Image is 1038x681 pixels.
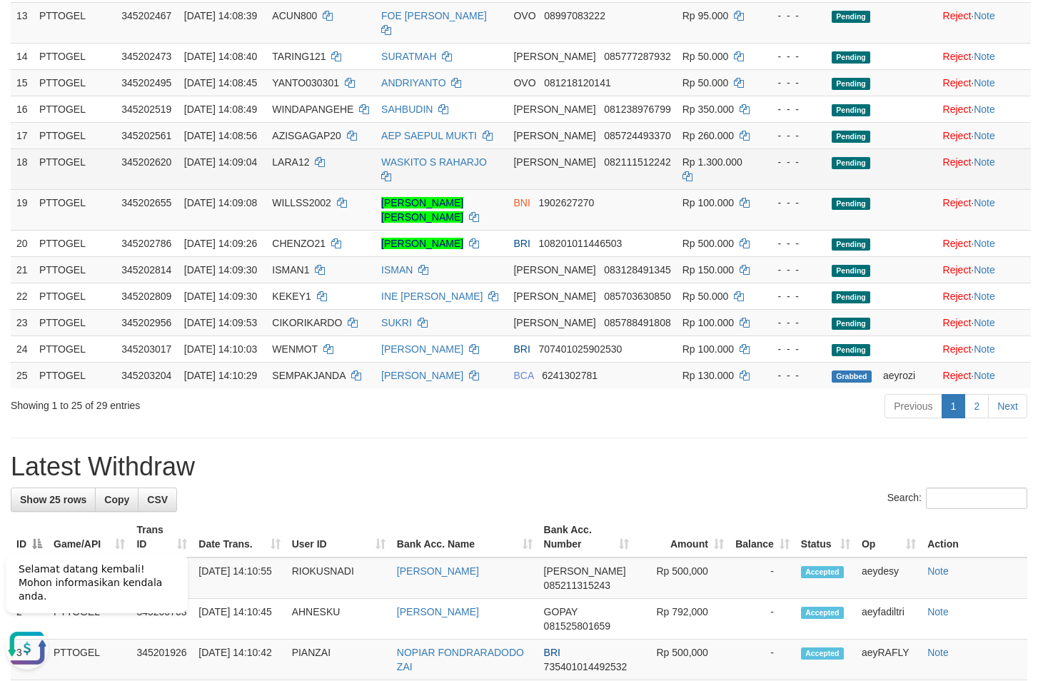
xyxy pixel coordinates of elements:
td: 21 [11,256,34,283]
span: Show 25 rows [20,494,86,505]
span: Copy 707401025902530 to clipboard [538,343,622,355]
a: [PERSON_NAME] [381,370,463,381]
td: RIOKUSNADI [286,558,391,599]
td: [DATE] 14:10:45 [193,599,286,640]
span: Copy 082111512242 to clipboard [604,156,670,168]
div: - - - [766,102,820,116]
span: [DATE] 14:08:49 [184,104,257,115]
span: [PERSON_NAME] [513,317,595,328]
th: Op: activate to sort column ascending [856,517,922,558]
span: Pending [832,104,870,116]
td: · [937,189,1031,230]
a: SUKRI [381,317,412,328]
a: Next [988,394,1027,418]
span: [DATE] 14:09:26 [184,238,257,249]
td: · [937,43,1031,69]
span: Pending [832,238,870,251]
th: Bank Acc. Name: activate to sort column ascending [391,517,538,558]
span: [PERSON_NAME] [513,104,595,115]
a: [PERSON_NAME] [381,238,463,249]
span: BRI [513,343,530,355]
td: AHNESKU [286,599,391,640]
span: Pending [832,344,870,356]
a: Note [927,565,949,577]
span: [DATE] 14:08:56 [184,130,257,141]
span: Rp 350.000 [682,104,734,115]
td: 17 [11,122,34,148]
span: Rp 1.300.000 [682,156,742,168]
span: Copy 085788491808 to clipboard [604,317,670,328]
a: Note [974,77,995,89]
span: WILLSS2002 [272,197,331,208]
td: · [937,256,1031,283]
span: 345202495 [121,77,171,89]
span: 345202473 [121,51,171,62]
th: Bank Acc. Number: activate to sort column ascending [538,517,635,558]
a: Note [974,370,995,381]
span: Pending [832,51,870,64]
a: Note [974,156,995,168]
a: [PERSON_NAME] [397,565,479,577]
td: PTTOGEL [34,283,116,309]
span: TARING121 [272,51,326,62]
div: - - - [766,76,820,90]
a: Note [927,647,949,658]
span: [DATE] 14:08:45 [184,77,257,89]
span: Pending [832,11,870,23]
a: [PERSON_NAME] [381,343,463,355]
div: - - - [766,368,820,383]
span: Copy 085211315243 to clipboard [544,580,610,591]
td: - [730,640,795,680]
td: 14 [11,43,34,69]
span: ACUN800 [272,10,317,21]
span: 345203204 [121,370,171,381]
span: [DATE] 14:09:53 [184,317,257,328]
span: 345202809 [121,291,171,302]
a: INE [PERSON_NAME] [381,291,483,302]
a: SAHBUDIN [381,104,433,115]
a: Reject [943,343,972,355]
a: Reject [943,291,972,302]
span: Copy 085703630850 to clipboard [604,291,670,302]
a: CSV [138,488,177,512]
span: [PERSON_NAME] [513,291,595,302]
span: Accepted [801,607,844,619]
span: 345202467 [121,10,171,21]
span: Selamat datang kembali! Mohon informasikan kendala anda. [19,22,162,61]
span: 345202956 [121,317,171,328]
span: SEMPAKJANDA [272,370,345,381]
a: Note [927,606,949,617]
td: Rp 792,000 [635,599,730,640]
span: Rp 100.000 [682,197,734,208]
td: 22 [11,283,34,309]
div: - - - [766,128,820,143]
span: Pending [832,198,870,210]
td: 13 [11,2,34,43]
a: [PERSON_NAME] [397,606,479,617]
span: [PERSON_NAME] [513,51,595,62]
label: Search: [887,488,1027,509]
span: Copy 081525801659 to clipboard [544,620,610,632]
td: 19 [11,189,34,230]
th: User ID: activate to sort column ascending [286,517,391,558]
span: Rp 100.000 [682,343,734,355]
th: Trans ID: activate to sort column ascending [131,517,193,558]
span: Grabbed [832,370,872,383]
span: [PERSON_NAME] [544,565,626,577]
span: [DATE] 14:08:39 [184,10,257,21]
span: [DATE] 14:10:29 [184,370,257,381]
a: Note [974,264,995,276]
span: Pending [832,265,870,277]
span: Rp 130.000 [682,370,734,381]
div: Showing 1 to 25 of 29 entries [11,393,422,413]
span: Rp 50.000 [682,291,729,302]
span: Copy 735401014492532 to clipboard [544,661,628,672]
div: - - - [766,236,820,251]
th: Game/API: activate to sort column ascending [48,517,131,558]
a: 2 [964,394,989,418]
span: 345202519 [121,104,171,115]
div: - - - [766,49,820,64]
a: NOPIAR FONDRARADODO ZAI [397,647,524,672]
span: CIKORIKARDO [272,317,342,328]
a: Reject [943,10,972,21]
